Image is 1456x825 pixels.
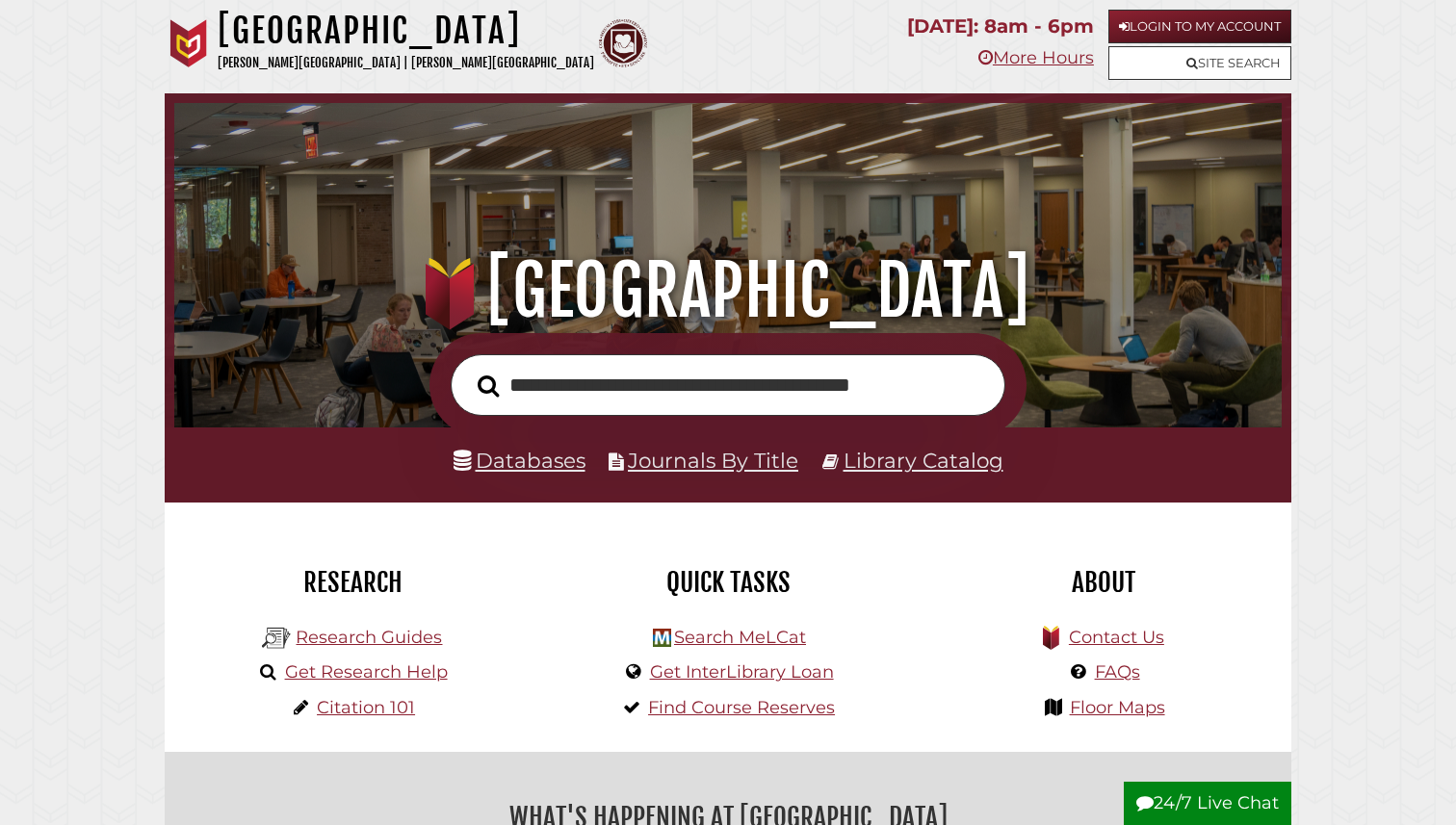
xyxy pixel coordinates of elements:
img: Calvin Theological Seminary [599,19,647,67]
a: Search MeLCat [674,627,806,648]
a: Research Guides [296,627,442,648]
a: More Hours [978,47,1094,68]
h1: [GEOGRAPHIC_DATA] [196,248,1261,333]
h1: [GEOGRAPHIC_DATA] [218,10,594,52]
a: Contact Us [1069,627,1164,648]
a: Get InterLibrary Loan [650,661,834,683]
a: Site Search [1108,46,1291,80]
a: Library Catalog [844,448,1003,473]
h2: Quick Tasks [555,566,901,599]
a: FAQs [1095,661,1140,683]
h2: About [930,566,1277,599]
img: Hekman Library Logo [262,624,291,653]
a: Get Research Help [285,661,448,683]
button: Search [468,370,508,403]
p: [DATE]: 8am - 6pm [907,10,1094,43]
h2: Research [179,566,526,599]
p: [PERSON_NAME][GEOGRAPHIC_DATA] | [PERSON_NAME][GEOGRAPHIC_DATA] [218,52,594,74]
a: Journals By Title [628,448,798,473]
a: Floor Maps [1070,697,1165,718]
a: Citation 101 [317,697,415,718]
a: Login to My Account [1108,10,1291,43]
a: Find Course Reserves [648,697,835,718]
img: Calvin University [165,19,213,67]
a: Databases [454,448,585,473]
img: Hekman Library Logo [653,629,671,647]
i: Search [478,374,499,397]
